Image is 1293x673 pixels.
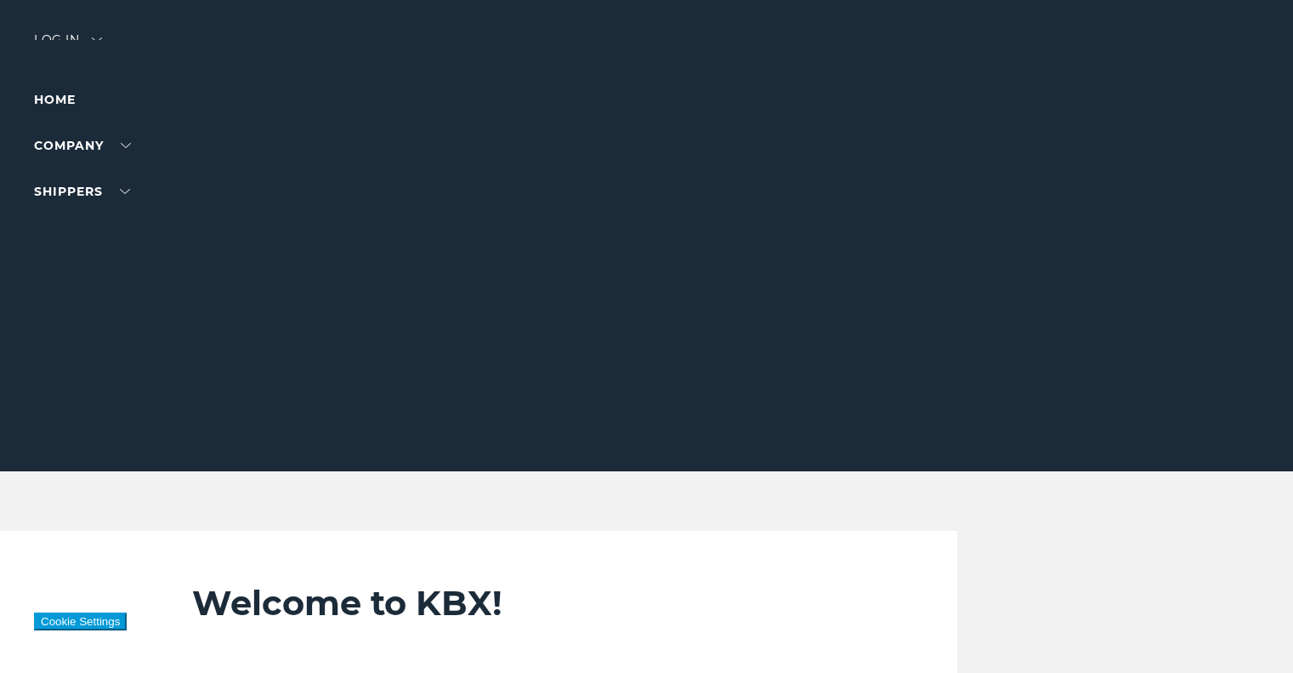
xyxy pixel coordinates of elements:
a: SHIPPERS [34,184,130,199]
a: Home [34,92,76,107]
img: kbx logo [583,34,711,109]
a: Company [34,138,131,153]
button: Cookie Settings [34,613,127,630]
h2: Welcome to KBX! [192,582,890,625]
div: Log in [34,34,102,59]
img: arrow [92,37,102,43]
